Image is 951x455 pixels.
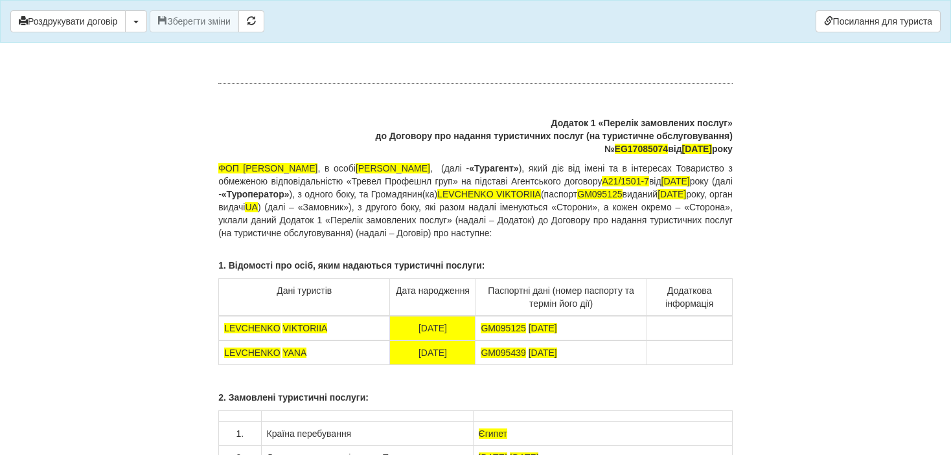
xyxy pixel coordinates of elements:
[529,348,557,358] span: [DATE]
[222,189,290,199] b: «Туроператор»
[658,189,686,199] span: [DATE]
[218,163,317,173] span: ФОП [PERSON_NAME]
[615,144,669,154] span: EG17085074
[390,279,475,316] td: Дата народження
[390,340,475,365] td: [DATE]
[224,323,280,333] span: LEVCHENKO
[469,163,518,173] b: «Турагент»
[218,162,733,239] p: , в особі , (далі - ), який діє від імені та в інтересах Товариство з обмеженою відповідальністю ...
[481,348,525,358] span: GM095439
[356,163,430,173] span: [PERSON_NAME]
[475,279,647,316] td: Паспортні дані (номер паспорту та термін його дії)
[661,176,690,186] span: [DATE]
[245,202,257,212] span: UA
[481,323,525,333] span: GM095125
[529,323,557,333] span: [DATE]
[647,279,732,316] td: Додаткова інформація
[390,316,475,340] td: [DATE]
[261,422,473,446] td: Країна перебування
[816,10,941,32] a: Посилання для туриста
[602,176,648,186] span: А21/1501-7
[682,144,712,154] span: [DATE]
[219,422,261,446] td: 1.
[479,428,507,439] span: Єгипет
[219,279,390,316] td: Дані туристів
[218,259,733,272] p: 1. Відомості про осіб, яким надаються туристичні послуги:
[282,348,306,358] span: YANA
[282,323,327,333] span: VIKTORIIA
[218,391,733,404] p: 2. Замовлені туристичні послуги:
[437,189,541,199] span: LEVCHENKO VIKTORIIA
[218,117,733,155] p: Додаток 1 «Перелік замовлених послуг» до Договору про надання туристичних послуг (на туристичне о...
[150,10,239,32] button: Зберегти зміни
[10,10,126,32] button: Роздрукувати договір
[577,189,622,199] span: GM095125
[224,348,280,358] span: LEVCHENKO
